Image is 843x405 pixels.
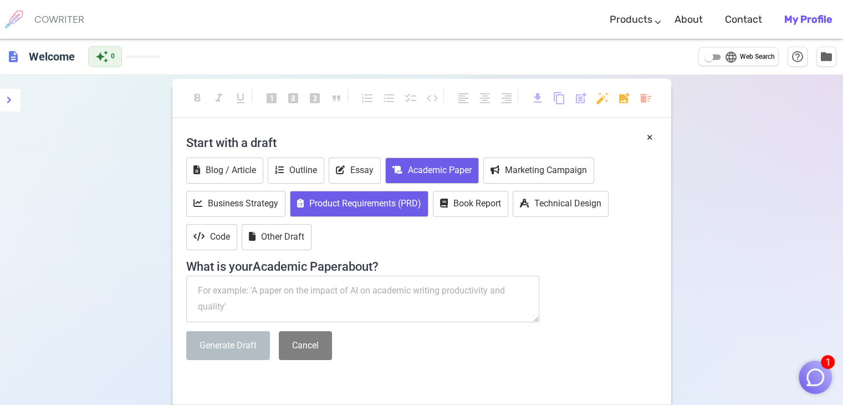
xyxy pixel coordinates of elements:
[784,13,832,26] b: My Profile
[382,92,396,105] span: format_list_bulleted
[788,47,808,67] button: Help & Shortcuts
[574,92,587,105] span: post_add
[234,92,247,105] span: format_underlined
[329,158,381,184] button: Essay
[290,191,428,217] button: Product Requirements (PRD)
[111,51,115,62] span: 0
[186,129,657,156] h4: Start with a draft
[647,129,653,145] button: ×
[212,92,226,105] span: format_italic
[186,191,285,217] button: Business Strategy
[34,14,84,24] h6: COWRITER
[404,92,417,105] span: checklist
[268,158,324,184] button: Outline
[784,3,832,36] a: My Profile
[287,92,300,105] span: looks_two
[265,92,278,105] span: looks_one
[553,92,566,105] span: content_copy
[596,92,609,105] span: auto_fix_high
[95,50,109,63] span: auto_awesome
[799,361,832,394] button: 1
[330,92,343,105] span: format_quote
[7,50,20,63] span: description
[279,331,332,361] button: Cancel
[816,47,836,67] button: Manage Documents
[725,3,762,36] a: Contact
[617,92,631,105] span: add_photo_alternate
[457,92,470,105] span: format_align_left
[791,50,804,63] span: help_outline
[820,50,833,63] span: folder
[610,3,652,36] a: Products
[308,92,321,105] span: looks_3
[385,158,479,184] button: Academic Paper
[186,331,270,361] button: Generate Draft
[531,92,544,105] span: download
[186,158,263,184] button: Blog / Article
[426,92,439,105] span: code
[361,92,374,105] span: format_list_numbered
[24,45,79,68] h6: Click to edit title
[433,191,508,217] button: Book Report
[821,355,835,369] span: 1
[242,224,311,250] button: Other Draft
[740,52,775,63] span: Web Search
[639,92,652,105] span: delete_sweep
[483,158,594,184] button: Marketing Campaign
[191,92,204,105] span: format_bold
[724,50,738,64] span: language
[675,3,703,36] a: About
[478,92,492,105] span: format_align_center
[186,224,237,250] button: Code
[805,367,826,388] img: Close chat
[186,253,657,274] h4: What is your Academic Paper about?
[513,191,609,217] button: Technical Design
[500,92,513,105] span: format_align_right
